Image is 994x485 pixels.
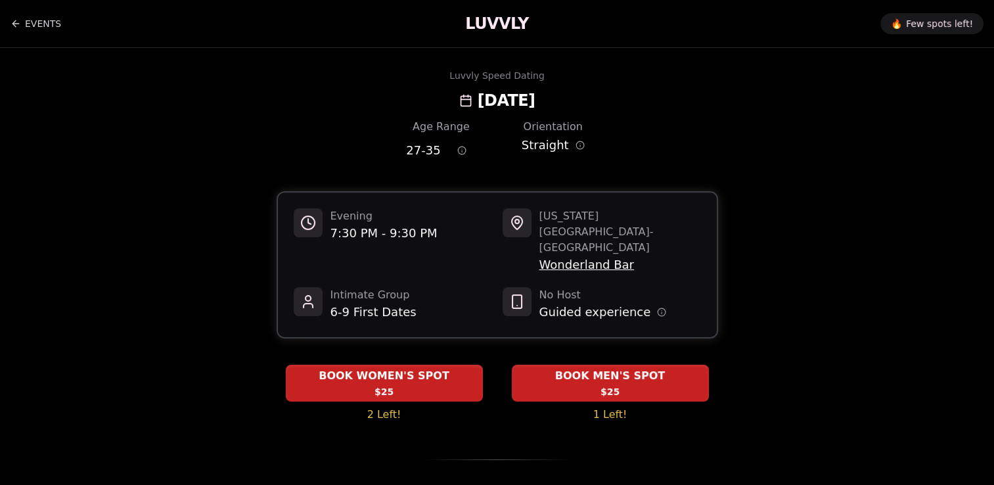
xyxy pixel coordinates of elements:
[539,303,651,321] span: Guided experience
[367,407,401,423] span: 2 Left!
[539,256,701,274] span: Wonderland Bar
[11,11,61,37] a: Back to events
[657,308,666,317] button: Host information
[553,368,667,384] span: BOOK MEN'S SPOT
[600,385,620,398] span: $25
[512,365,709,402] button: BOOK MEN'S SPOT - 1 Left!
[522,136,569,154] span: Straight
[374,385,394,398] span: $25
[447,136,476,165] button: Age range information
[330,208,438,224] span: Evening
[330,303,417,321] span: 6-9 First Dates
[286,365,483,402] button: BOOK WOMEN'S SPOT - 2 Left!
[330,224,438,242] span: 7:30 PM - 9:30 PM
[465,13,528,34] a: LUVVLY
[330,287,417,303] span: Intimate Group
[406,141,440,160] span: 27 - 35
[906,17,973,30] span: Few spots left!
[449,69,544,82] div: Luvvly Speed Dating
[518,119,588,135] div: Orientation
[539,287,667,303] span: No Host
[406,119,476,135] div: Age Range
[539,208,701,256] span: [US_STATE][GEOGRAPHIC_DATA] - [GEOGRAPHIC_DATA]
[576,141,585,150] button: Orientation information
[478,90,535,111] h2: [DATE]
[891,17,902,30] span: 🔥
[316,368,452,384] span: BOOK WOMEN'S SPOT
[593,407,627,423] span: 1 Left!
